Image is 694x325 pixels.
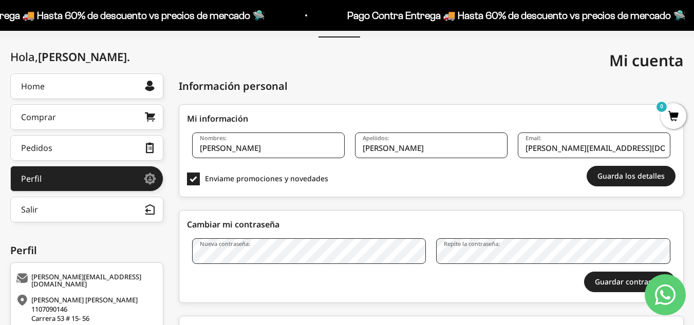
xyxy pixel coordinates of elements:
mark: 0 [655,101,668,113]
div: Pedidos [21,144,52,152]
a: Home [10,73,163,99]
div: Hola, [10,50,130,63]
a: Perfil [10,166,163,192]
a: Comprar [10,104,163,130]
label: Repite la contraseña: [444,240,500,247]
a: 0 [661,111,686,123]
label: Nueva contraseña: [200,240,250,247]
p: Pago Contra Entrega 🚚 Hasta 60% de descuento vs precios de mercado 🛸 [346,7,685,24]
span: . [127,49,130,64]
div: Cambiar mi contraseña [187,218,676,231]
label: Nombres: [200,134,227,142]
div: Salir [21,205,38,214]
div: Comprar [21,113,56,121]
div: Mi información [187,112,676,125]
a: Pedidos [10,135,163,161]
button: Salir [10,197,163,222]
div: [PERSON_NAME][EMAIL_ADDRESS][DOMAIN_NAME] [16,273,155,288]
label: Email: [526,134,541,142]
label: Apeliidos: [363,134,389,142]
div: Perfil [10,243,163,258]
button: Guarda los detalles [587,166,676,186]
div: Home [21,82,45,90]
button: Guardar contraseña [584,272,676,292]
div: Perfil [21,175,42,183]
div: Información personal [179,79,288,94]
label: Enviame promociones y novedades [187,173,340,185]
span: [PERSON_NAME] [38,49,130,64]
span: Mi cuenta [609,50,684,71]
